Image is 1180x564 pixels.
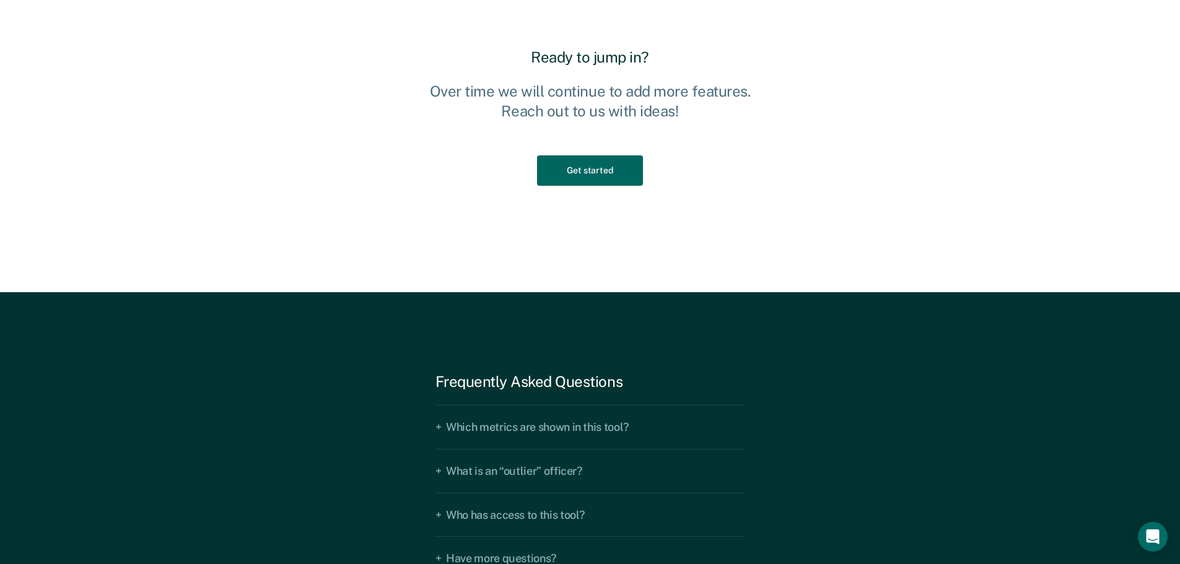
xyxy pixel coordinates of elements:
[418,48,762,66] h2: Ready to jump in?
[435,405,745,449] summary: Which metrics are shown in this tool?
[418,81,762,121] p: Over time we will continue to add more features. Reach out to us with ideas!
[435,449,745,493] summary: What is an “outlier” officer?
[435,493,745,537] summary: Who has access to this tool?
[435,373,745,391] div: Frequently Asked Questions
[537,155,642,186] button: Get started
[1138,522,1168,552] div: Open Intercom Messenger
